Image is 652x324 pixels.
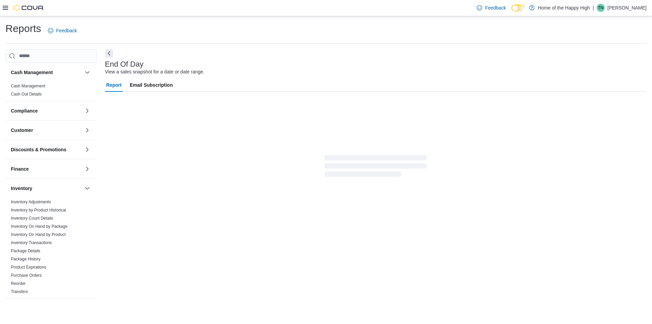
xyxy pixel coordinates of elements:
a: Inventory Adjustments [11,200,51,204]
a: Package Details [11,249,40,253]
h3: Finance [11,166,29,172]
a: Inventory On Hand by Product [11,232,66,237]
a: Feedback [45,24,79,37]
a: Inventory by Product Historical [11,208,66,212]
a: Inventory On Hand by Package [11,224,68,229]
h3: Discounts & Promotions [11,146,66,153]
button: Finance [83,165,91,173]
button: Customer [11,127,82,134]
h3: Compliance [11,107,38,114]
h3: Loyalty [11,305,28,312]
a: Feedback [474,1,508,15]
h3: End Of Day [105,60,144,68]
img: Cova [14,4,44,11]
button: Cash Management [83,68,91,76]
button: Next [105,49,113,57]
div: Inventory [5,198,97,299]
div: Tammy Neff [597,4,605,12]
a: Transfers [11,289,28,294]
span: Cash Out Details [11,91,42,97]
div: Cash Management [5,82,97,101]
span: Inventory by Product Historical [11,207,66,213]
span: Feedback [485,4,506,11]
span: Email Subscription [130,78,173,92]
a: Product Expirations [11,265,46,270]
input: Dark Mode [511,4,526,12]
p: [PERSON_NAME] [608,4,647,12]
button: Discounts & Promotions [83,146,91,154]
button: Inventory [11,185,82,192]
button: Loyalty [11,305,82,312]
button: Discounts & Promotions [11,146,82,153]
span: Inventory Count Details [11,216,53,221]
h3: Inventory [11,185,32,192]
button: Compliance [83,107,91,115]
a: Reorder [11,281,25,286]
button: Cash Management [11,69,82,76]
a: Package History [11,257,40,261]
span: Package History [11,256,40,262]
span: Product Expirations [11,265,46,270]
a: Inventory Count Details [11,216,53,221]
a: Purchase Orders [11,273,42,278]
a: Inventory Transactions [11,240,52,245]
span: Purchase Orders [11,273,42,278]
h3: Customer [11,127,33,134]
h3: Cash Management [11,69,53,76]
span: Report [106,78,122,92]
button: Finance [11,166,82,172]
h1: Reports [5,22,41,35]
span: TN [598,4,603,12]
p: | [593,4,594,12]
div: View a sales snapshot for a date or date range. [105,68,204,75]
button: Compliance [11,107,82,114]
button: Customer [83,126,91,134]
span: Inventory Adjustments [11,199,51,205]
button: Loyalty [83,304,91,312]
a: Cash Out Details [11,92,42,97]
span: Feedback [56,27,77,34]
span: Cash Management [11,83,45,89]
a: Cash Management [11,84,45,88]
span: Loading [325,156,427,178]
p: Home of the Happy High [538,4,590,12]
button: Inventory [83,184,91,192]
